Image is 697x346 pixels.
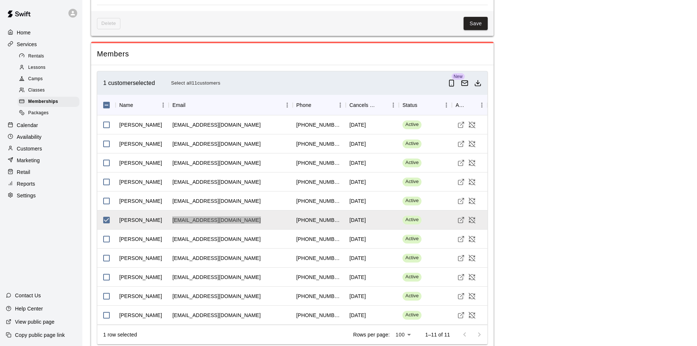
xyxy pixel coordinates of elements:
span: Active [402,159,421,166]
div: staceykelley99@gmail.com [172,178,261,186]
span: Rentals [28,53,44,60]
a: Visit customer profile [456,234,466,245]
a: Availability [6,131,76,142]
button: Cancel Membership [466,272,477,283]
button: Select all11customers [169,78,222,89]
span: New [451,73,465,80]
div: July 17 2026 [349,254,366,262]
button: Sort [133,100,143,110]
div: +14792633762 [296,197,342,205]
a: Visit customer profile [456,176,466,187]
div: Name [119,95,133,115]
div: 1 customer selected [103,78,445,89]
div: +14792330301 [296,121,342,129]
a: Rentals [18,51,82,62]
div: +18705000121 [296,312,342,319]
span: Active [402,254,421,261]
div: Name [116,95,169,115]
button: Menu [388,100,399,111]
div: Camps [18,74,79,84]
p: Services [17,41,37,48]
a: Settings [6,190,76,201]
p: 1–11 of 11 [425,331,450,338]
a: Visit customer profile [456,196,466,207]
div: tawnyvanhook@gmail.com [172,274,261,281]
p: View public page [15,318,55,325]
a: Visit customer profile [456,138,466,149]
button: Menu [282,100,293,111]
button: Sort [466,100,476,110]
button: Cancel Membership [466,215,477,226]
button: Cancel Membership [466,138,477,149]
div: July 17 2026 [349,274,366,281]
a: Home [6,27,76,38]
a: Calendar [6,120,76,131]
button: Menu [476,100,487,111]
a: Memberships [18,96,82,108]
div: +14796448750 [296,159,342,167]
div: Email [169,95,293,115]
div: July 17 2026 [349,293,366,300]
button: Cancel Membership [466,157,477,168]
span: Camps [28,75,43,83]
span: Lessons [28,64,46,71]
p: Retail [17,168,30,176]
button: Send push notification [445,77,458,90]
span: Memberships [28,98,58,105]
a: Retail [6,167,76,178]
span: Active [402,235,421,242]
div: Becca Brewer [119,254,162,262]
button: Cancel Membership [466,196,477,207]
div: +14794190390 [296,178,342,186]
a: Visit customer profile [456,215,466,226]
span: Active [402,216,421,223]
div: July 17 2026 [349,216,366,224]
button: Cancel Membership [466,310,477,321]
div: johncmccoyiii@gmail.com [172,235,261,243]
div: Lauren Nichols [119,159,162,167]
div: July 17 2026 [349,140,366,148]
span: This membership cannot be deleted since it still has members [97,18,120,29]
button: Sort [186,100,196,110]
button: Cancel Membership [466,234,477,245]
span: Active [402,178,421,185]
button: Sort [417,100,428,110]
div: July 17 2026 [349,235,366,243]
div: laurenreshell@gmail.com [172,159,261,167]
div: Tawny Vanhook [119,274,162,281]
a: Reports [6,178,76,189]
div: Cancels Date [349,95,378,115]
button: Cancel Membership [466,253,477,264]
p: Marketing [17,157,40,164]
div: Seth Cobb [119,197,162,205]
div: +14797894131 [296,274,342,281]
p: Customers [17,145,42,152]
div: +15082123557 [296,235,342,243]
p: Settings [17,192,36,199]
div: Travis Garrett [119,121,162,129]
div: Status [402,95,417,115]
div: bhelms910@gmail.com [172,312,261,319]
a: Packages [18,108,82,119]
div: becca_0989@yahoo.com [172,254,261,262]
span: Classes [28,87,45,94]
div: 1 row selected [103,331,137,338]
p: Home [17,29,31,36]
div: Rentals [18,51,79,62]
div: Actions [452,95,487,115]
a: Customers [6,143,76,154]
div: garrettbrady189022@gmail.com [172,121,261,129]
button: Sort [378,100,388,110]
div: Email [172,95,186,115]
a: Camps [18,74,82,85]
div: Phone [293,95,346,115]
span: Active [402,274,421,280]
p: Calendar [17,122,38,129]
div: Marketing [6,155,76,166]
